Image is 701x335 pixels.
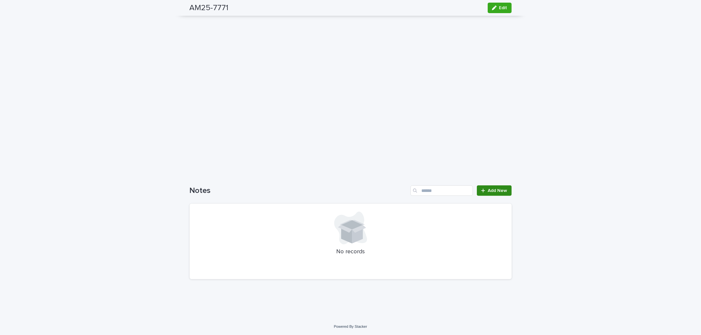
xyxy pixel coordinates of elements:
p: No records [198,248,504,256]
span: Add New [488,188,507,193]
input: Search [410,185,473,196]
a: Powered By Stacker [334,325,367,328]
button: Edit [488,3,512,13]
h1: Notes [190,186,408,196]
a: Add New [477,185,511,196]
h2: AM25-7771 [190,3,229,13]
span: Edit [499,6,507,10]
